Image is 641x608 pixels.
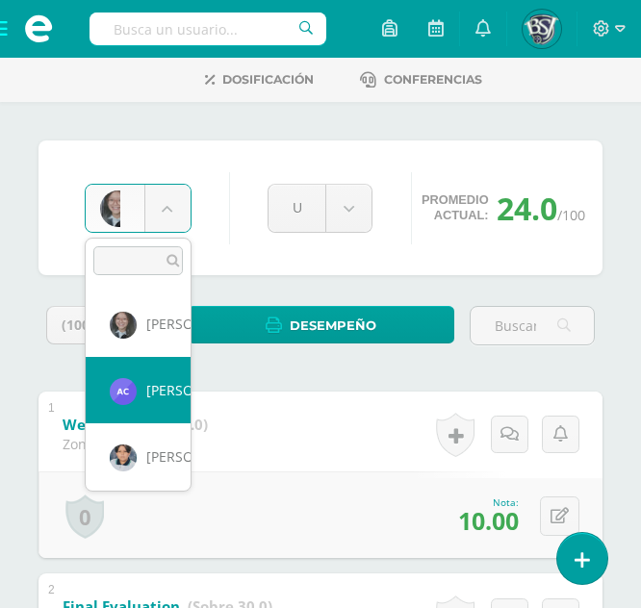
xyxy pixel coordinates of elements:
[110,378,137,405] img: 7be4ecc7d2ef05e5d27fd6012ccb9303.png
[146,381,254,399] span: [PERSON_NAME]
[146,315,254,333] span: [PERSON_NAME]
[110,444,137,471] img: 292b79fc86aefb466bd022aac4e4a4e0.png
[110,312,137,339] img: 7337f6c701625184a8c07311e1087392.png
[146,447,254,466] span: [PERSON_NAME]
